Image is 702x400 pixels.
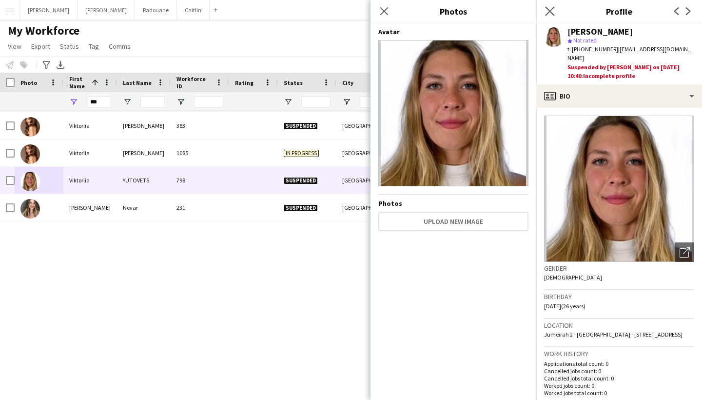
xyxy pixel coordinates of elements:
span: Tag [89,42,99,51]
div: Viktoriia [63,140,117,166]
input: Last Name Filter Input [140,96,165,108]
img: Viktoriya Nevar [20,199,40,219]
h3: Photos [370,5,536,18]
div: Bio [536,84,702,108]
img: Viktoriia Makhotkina [20,144,40,164]
a: Export [27,40,54,53]
span: t. [PHONE_NUMBER] [567,45,618,53]
span: Suspended [284,122,318,130]
h3: Work history [544,349,694,358]
button: Upload new image [378,212,528,231]
button: Open Filter Menu [123,98,132,106]
span: Jumeirah 2 - [GEOGRAPHIC_DATA] - [STREET_ADDRESS] [544,331,682,338]
span: City [342,79,353,86]
img: Viktoriia YUTOVETS [20,172,40,191]
button: Open Filter Menu [69,98,78,106]
div: YUTOVETS [117,167,171,194]
span: View [8,42,21,51]
span: In progress [284,150,319,157]
div: [PERSON_NAME] [567,27,633,36]
div: Suspended by [PERSON_NAME] on [DATE] 10:40: [567,63,694,80]
div: 1085 [171,140,229,166]
div: 231 [171,194,229,221]
span: Comms [109,42,131,51]
div: 798 [171,167,229,194]
button: Open Filter Menu [342,98,351,106]
app-action-btn: Advanced filters [40,59,52,71]
span: Incomplete profile [583,72,635,80]
span: First Name [69,75,88,90]
div: Open photos pop-in [675,242,694,262]
div: [GEOGRAPHIC_DATA] [336,167,395,194]
div: [GEOGRAPHIC_DATA] [336,140,395,166]
span: Workforce ID [176,75,212,90]
div: [PERSON_NAME] [117,112,171,139]
span: Suspended [284,204,318,212]
img: Viktoriia Makhotkina [20,117,40,137]
p: Cancelled jobs count: 0 [544,367,694,375]
a: Status [56,40,83,53]
button: Caitlin [177,0,210,20]
app-action-btn: Export XLSX [55,59,66,71]
h4: Avatar [378,27,528,36]
span: | [EMAIL_ADDRESS][DOMAIN_NAME] [567,45,691,61]
span: [DEMOGRAPHIC_DATA] [544,274,602,281]
input: Workforce ID Filter Input [194,96,223,108]
span: Not rated [573,37,597,44]
input: Status Filter Input [301,96,331,108]
img: Crew avatar or photo [544,116,694,262]
span: [DATE] (26 years) [544,302,585,310]
div: [PERSON_NAME] [63,194,117,221]
p: Worked jobs total count: 0 [544,389,694,397]
span: Status [284,79,303,86]
h3: Location [544,321,694,330]
h3: Profile [536,5,702,18]
span: Export [31,42,50,51]
span: Status [60,42,79,51]
div: 383 [171,112,229,139]
div: Viktoriia [63,167,117,194]
p: Worked jobs count: 0 [544,382,694,389]
button: Radouane [135,0,177,20]
a: Comms [105,40,135,53]
img: Crew avatar [378,40,528,186]
p: Cancelled jobs total count: 0 [544,375,694,382]
a: Tag [85,40,103,53]
h3: Birthday [544,292,694,301]
span: Photo [20,79,37,86]
div: Viktoriia [63,112,117,139]
input: City Filter Input [360,96,389,108]
input: First Name Filter Input [87,96,111,108]
div: [GEOGRAPHIC_DATA] [336,112,395,139]
h3: Gender [544,264,694,273]
button: Open Filter Menu [176,98,185,106]
span: Last Name [123,79,152,86]
div: Nevar [117,194,171,221]
a: View [4,40,25,53]
button: Open Filter Menu [284,98,292,106]
h4: Photos [378,199,528,208]
button: [PERSON_NAME] [78,0,135,20]
div: [GEOGRAPHIC_DATA] [336,194,395,221]
div: [PERSON_NAME] [117,140,171,166]
span: Rating [235,79,253,86]
p: Applications total count: 0 [544,360,694,367]
span: My Workforce [8,23,79,38]
span: Suspended [284,177,318,184]
button: [PERSON_NAME] [20,0,78,20]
